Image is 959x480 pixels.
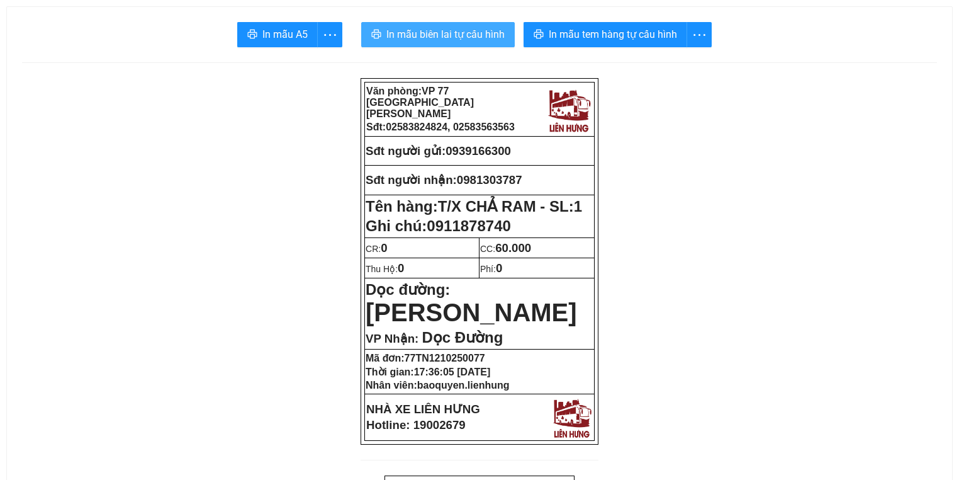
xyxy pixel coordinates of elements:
strong: Sđt: [366,122,515,132]
button: printerIn mẫu biên lai tự cấu hình [361,22,515,47]
span: printer [247,29,257,41]
span: In mẫu biên lai tự cấu hình [386,26,505,42]
button: printerIn mẫu tem hàng tự cấu hình [524,22,687,47]
span: 17:36:05 [DATE] [414,367,491,377]
strong: Thời gian: [366,367,490,377]
span: 0 [398,261,404,275]
span: [PERSON_NAME] [366,299,577,326]
span: CR: [366,244,388,254]
strong: Hotline: 19002679 [366,418,466,431]
img: logo [545,86,593,134]
button: more [317,22,342,47]
span: 02583824824, 02583563563 [386,122,515,132]
span: VP Nhận: [366,332,418,345]
strong: Mã đơn: [366,353,485,363]
span: Dọc Đường [422,329,503,346]
span: CC: [480,244,531,254]
span: 77TN1210250077 [405,353,485,363]
span: 0939166300 [446,144,511,157]
span: Thu Hộ: [366,264,404,274]
span: baoquyen.lienhung [417,380,510,391]
span: more [687,27,711,43]
span: printer [534,29,544,41]
span: 0 [496,261,502,275]
span: Phí: [480,264,502,274]
span: T/X CHẢ RAM - SL: [438,198,582,215]
strong: Tên hàng: [366,198,582,215]
strong: Dọc đường: [366,281,577,324]
span: 0 [381,241,387,254]
strong: NHÀ XE LIÊN HƯNG [366,403,480,416]
span: 1 [574,198,582,215]
strong: Nhân viên: [366,380,509,391]
span: VP 77 [GEOGRAPHIC_DATA][PERSON_NAME] [366,86,474,119]
span: more [318,27,342,43]
span: 0981303787 [457,173,522,186]
span: In mẫu A5 [262,26,308,42]
img: logo [550,396,593,439]
strong: Sđt người nhận: [366,173,457,186]
span: 60.000 [495,241,531,254]
span: Ghi chú: [366,217,511,234]
button: more [687,22,712,47]
strong: Văn phòng: [366,86,474,119]
span: printer [371,29,381,41]
span: 0911878740 [427,217,510,234]
span: In mẫu tem hàng tự cấu hình [549,26,677,42]
button: printerIn mẫu A5 [237,22,318,47]
strong: Sđt người gửi: [366,144,446,157]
